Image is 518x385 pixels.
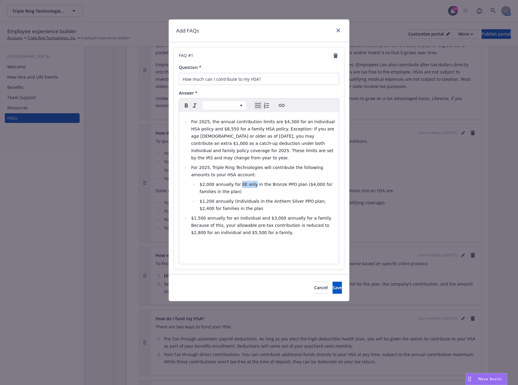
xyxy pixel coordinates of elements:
[191,165,324,177] span: For 2025, Triple Ring Technologies will contribute the following amounts to your HSA account:
[277,101,286,110] button: Create link
[191,101,199,110] button: Italic
[182,101,191,110] button: Bold
[203,101,246,110] button: Block type
[466,373,473,385] div: Drag to move
[176,27,199,35] h1: Add FAQs
[466,373,507,385] button: Nova Assist
[179,52,193,59] span: FAQ # 1
[314,282,328,294] button: Cancel
[191,216,333,235] span: $1,500 annually for an individual and $3,000 annually for a family. Because of this, your allowab...
[335,27,342,34] a: close
[254,101,262,110] button: Bulleted list
[179,64,201,70] span: Question *
[179,112,339,264] div: editable markdown
[262,101,271,110] button: Numbered list
[314,285,328,290] span: Cancel
[191,119,336,160] span: For 2025, the annual contribution limits are $4,300 for an individual HSA policy and $8,550 for a...
[179,73,339,85] input: Add question here
[254,101,271,110] div: toggle group
[333,285,342,290] span: Save
[179,90,197,96] span: Answer *
[200,182,334,194] span: $2,000 annually for EE only in the Bronze PPO plan ($4,000 for families in the plan)
[200,199,327,211] span: $1,200 annually (Individuals in the Anthem Silver PPO plan; $2,400 for families in the plan
[478,376,502,381] span: Nova Assist
[332,52,339,59] a: remove
[333,282,342,294] button: Save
